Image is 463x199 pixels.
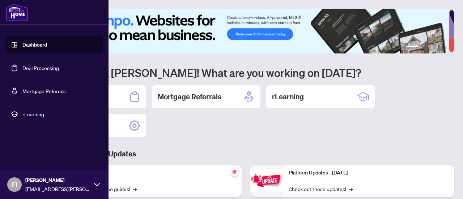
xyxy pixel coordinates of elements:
span: rLearning [22,110,98,118]
h2: Mortgage Referrals [158,92,221,102]
span: pushpin [230,168,239,176]
button: Open asap [434,174,456,195]
span: → [133,185,137,193]
button: 4 [433,46,436,49]
h1: Welcome back [PERSON_NAME]! What are you working on [DATE]? [38,66,454,79]
button: 6 [444,46,447,49]
button: 1 [407,46,418,49]
img: logo [6,4,28,21]
button: 5 [438,46,441,49]
span: → [349,185,353,193]
p: Self-Help [76,169,236,177]
p: Platform Updates - [DATE] [289,169,449,177]
a: Deal Processing [22,65,59,71]
h2: rLearning [272,92,304,102]
button: 2 [421,46,424,49]
a: Check out these updates!→ [289,185,353,193]
img: Slide 0 [38,9,449,53]
span: FI [12,179,17,190]
h3: Brokerage & Industry Updates [38,149,454,159]
a: Dashboard [22,42,47,48]
span: [EMAIL_ADDRESS][PERSON_NAME][DOMAIN_NAME] [25,185,90,193]
img: Platform Updates - June 23, 2025 [250,169,283,192]
button: 3 [427,46,430,49]
a: Mortgage Referrals [22,88,66,94]
span: [PERSON_NAME] [25,176,90,184]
